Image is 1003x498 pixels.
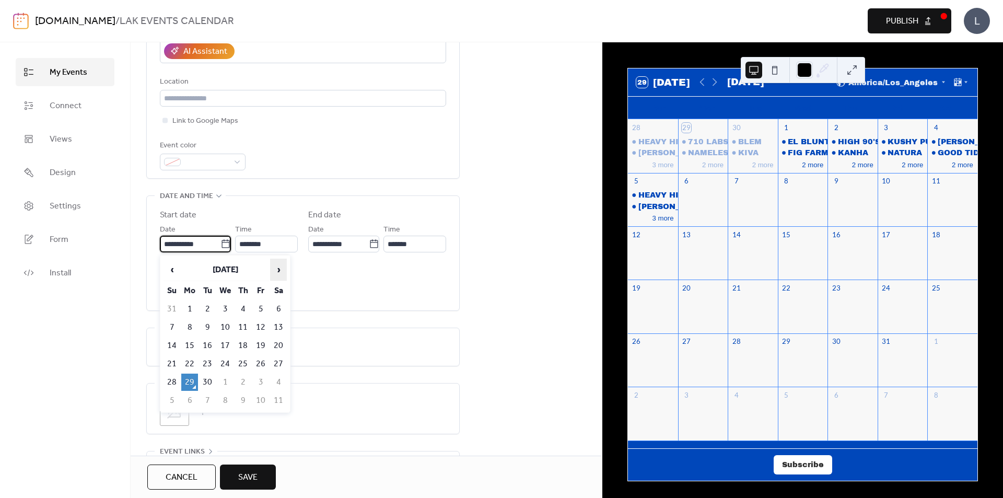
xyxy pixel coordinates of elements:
div: 1 [931,337,941,346]
div: 7 [881,390,891,400]
div: KIVA [738,147,759,158]
div: KUSHY PUNCH [878,136,928,147]
a: My Events [16,58,114,86]
span: Form [50,234,68,246]
td: 11 [235,319,251,336]
div: HEAVY HITTERS [628,136,678,147]
div: [DATE] [727,75,764,90]
div: 28 [632,123,641,132]
button: Cancel [147,465,216,490]
div: NATURA [878,147,928,158]
th: Su [164,282,180,299]
span: Connect [50,100,81,112]
div: HIGH 90'S [827,136,878,147]
div: Sun [636,97,684,119]
span: Time [235,224,252,236]
div: 710 LABS [688,136,728,147]
td: 19 [252,337,269,354]
span: My Events [50,66,87,79]
button: 2 more [798,159,827,169]
td: 10 [252,392,269,409]
div: Tue [731,97,779,119]
span: Date and time [160,190,213,203]
div: 24 [881,284,891,293]
div: 6 [831,390,841,400]
button: 3 more [648,212,678,223]
th: Tu [199,282,216,299]
div: HEAVY HITTERS [628,190,678,200]
div: 5 [782,390,791,400]
td: 3 [217,300,234,318]
td: 18 [235,337,251,354]
div: 11 [931,177,941,186]
td: 30 [199,374,216,391]
div: 18 [931,230,941,239]
th: We [217,282,234,299]
div: NAMELESS [688,147,733,158]
span: America/Los_Angeles [848,79,938,86]
div: JEETER [628,147,678,158]
th: Sa [270,282,287,299]
div: FIG FARMS [778,147,828,158]
td: 3 [252,374,269,391]
div: 28 [731,337,741,346]
button: AI Assistant [164,43,235,59]
div: KUSHY PUNCH [888,136,950,147]
span: Link to Google Maps [172,115,238,128]
span: Views [50,133,72,146]
div: 14 [731,230,741,239]
td: 16 [199,337,216,354]
div: BLEM [728,136,778,147]
div: 7 [731,177,741,186]
td: 28 [164,374,180,391]
button: 2 more [948,159,977,169]
td: 22 [181,355,198,373]
div: NAMELESS [678,147,728,158]
div: 710 LABS [678,136,728,147]
td: 5 [164,392,180,409]
span: Save [238,471,258,484]
div: EL BLUNTO [788,136,836,147]
td: 9 [235,392,251,409]
div: 1 [782,123,791,132]
span: Cancel [166,471,197,484]
div: Start date [160,209,196,222]
img: logo [13,13,29,29]
td: 11 [270,392,287,409]
td: 2 [199,300,216,318]
div: Event color [160,140,243,152]
div: GOOD TIDE [927,147,977,158]
td: 26 [252,355,269,373]
div: KIVA [728,147,778,158]
div: JEETER [628,201,678,212]
button: Subscribe [774,455,832,475]
div: CLAYBOURNE [927,136,977,147]
div: 15 [782,230,791,239]
a: Views [16,125,114,153]
th: Fr [252,282,269,299]
th: Th [235,282,251,299]
div: Sat [922,97,969,119]
td: 13 [270,319,287,336]
td: 7 [199,392,216,409]
div: 8 [782,177,791,186]
div: L [964,8,990,34]
td: 8 [217,392,234,409]
div: 10 [881,177,891,186]
div: 16 [831,230,841,239]
button: 2 more [748,159,778,169]
td: 6 [270,300,287,318]
div: [PERSON_NAME] [638,147,707,158]
span: Date [160,224,176,236]
b: / [115,11,120,31]
td: 14 [164,337,180,354]
div: 22 [782,284,791,293]
td: 25 [235,355,251,373]
div: 4 [731,390,741,400]
td: 12 [252,319,269,336]
span: ‹ [164,259,180,280]
div: KANHA [827,147,878,158]
div: 30 [831,337,841,346]
div: 25 [931,284,941,293]
td: 23 [199,355,216,373]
